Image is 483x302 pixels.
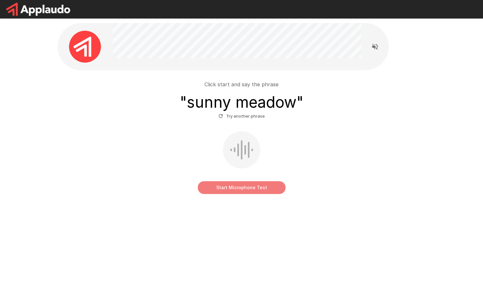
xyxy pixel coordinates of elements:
[69,31,101,63] img: applaudo_avatar.png
[369,40,381,53] button: Read questions aloud
[180,93,303,111] h3: " sunny meadow "
[204,81,279,88] p: Click start and say the phrase
[217,111,266,121] button: Try another phrase
[198,181,286,194] button: Start Microphone Test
